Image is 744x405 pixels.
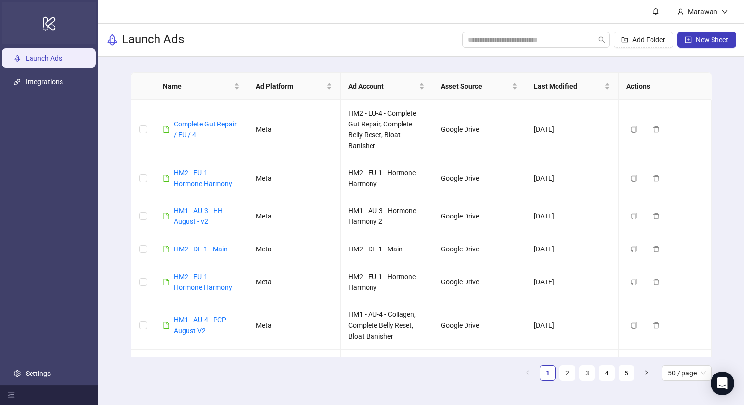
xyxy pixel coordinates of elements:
[122,32,184,48] h3: Launch Ads
[433,235,526,263] td: Google Drive
[433,100,526,159] td: Google Drive
[653,126,660,133] span: delete
[248,73,341,100] th: Ad Platform
[621,36,628,43] span: folder-add
[174,169,232,187] a: HM2 - EU-1 - Hormone Harmony
[619,365,634,381] li: 5
[638,365,654,381] button: right
[579,365,595,381] li: 3
[653,322,660,329] span: delete
[106,34,118,46] span: rocket
[677,8,684,15] span: user
[559,365,575,381] li: 2
[26,54,62,62] a: Launch Ads
[632,36,665,44] span: Add Folder
[248,301,341,350] td: Meta
[433,159,526,197] td: Google Drive
[256,81,324,92] span: Ad Platform
[638,365,654,381] li: Next Page
[248,235,341,263] td: Meta
[155,73,248,100] th: Name
[341,263,433,301] td: HM2 - EU-1 - Hormone Harmony
[248,263,341,301] td: Meta
[341,73,433,100] th: Ad Account
[653,175,660,182] span: delete
[526,73,619,100] th: Last Modified
[163,322,170,329] span: file
[711,372,734,395] div: Open Intercom Messenger
[348,81,417,92] span: Ad Account
[26,78,63,86] a: Integrations
[520,365,536,381] li: Previous Page
[248,159,341,197] td: Meta
[653,246,660,252] span: delete
[163,81,231,92] span: Name
[8,392,15,399] span: menu-fold
[721,8,728,15] span: down
[652,8,659,15] span: bell
[630,213,637,219] span: copy
[26,370,51,377] a: Settings
[598,36,605,43] span: search
[526,235,619,263] td: [DATE]
[630,322,637,329] span: copy
[433,73,526,100] th: Asset Source
[662,365,712,381] div: Page Size
[248,100,341,159] td: Meta
[619,73,711,100] th: Actions
[341,301,433,350] td: HM1 - AU-4 - Collagen, Complete Belly Reset, Bloat Banisher
[653,213,660,219] span: delete
[520,365,536,381] button: left
[174,316,230,335] a: HM1 - AU-4 - PCP - August V2
[526,301,619,350] td: [DATE]
[163,279,170,285] span: file
[163,126,170,133] span: file
[580,366,594,380] a: 3
[614,32,673,48] button: Add Folder
[248,350,341,399] td: Meta
[599,366,614,380] a: 4
[630,279,637,285] span: copy
[433,263,526,301] td: Google Drive
[696,36,728,44] span: New Sheet
[685,36,692,43] span: plus-square
[619,366,634,380] a: 5
[433,197,526,235] td: Google Drive
[684,6,721,17] div: Marawan
[174,245,228,253] a: HM2 - DE-1 - Main
[248,197,341,235] td: Meta
[599,365,615,381] li: 4
[526,263,619,301] td: [DATE]
[341,235,433,263] td: HM2 - DE-1 - Main
[677,32,736,48] button: New Sheet
[441,81,509,92] span: Asset Source
[668,366,706,380] span: 50 / page
[174,120,237,139] a: Complete Gut Repair / EU / 4
[526,197,619,235] td: [DATE]
[526,159,619,197] td: [DATE]
[341,100,433,159] td: HM2 - EU-4 - Complete Gut Repair, Complete Belly Reset, Bloat Banisher
[525,370,531,375] span: left
[174,273,232,291] a: HM2 - EU-1 - Hormone Harmony
[163,213,170,219] span: file
[341,159,433,197] td: HM2 - EU-1 - Hormone Harmony
[526,100,619,159] td: [DATE]
[174,207,226,225] a: HM1 - AU-3 - HH - August - v2
[540,365,556,381] li: 1
[630,175,637,182] span: copy
[433,350,526,399] td: Google Drive
[341,350,433,399] td: HM1 - AU-4 - Collagen, Complete Belly Reset, Bloat Banisher
[534,81,602,92] span: Last Modified
[163,175,170,182] span: file
[653,279,660,285] span: delete
[433,301,526,350] td: Google Drive
[163,246,170,252] span: file
[630,246,637,252] span: copy
[526,350,619,399] td: [DATE]
[540,366,555,380] a: 1
[341,197,433,235] td: HM1 - AU-3 - Hormone Harmony 2
[643,370,649,375] span: right
[630,126,637,133] span: copy
[560,366,575,380] a: 2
